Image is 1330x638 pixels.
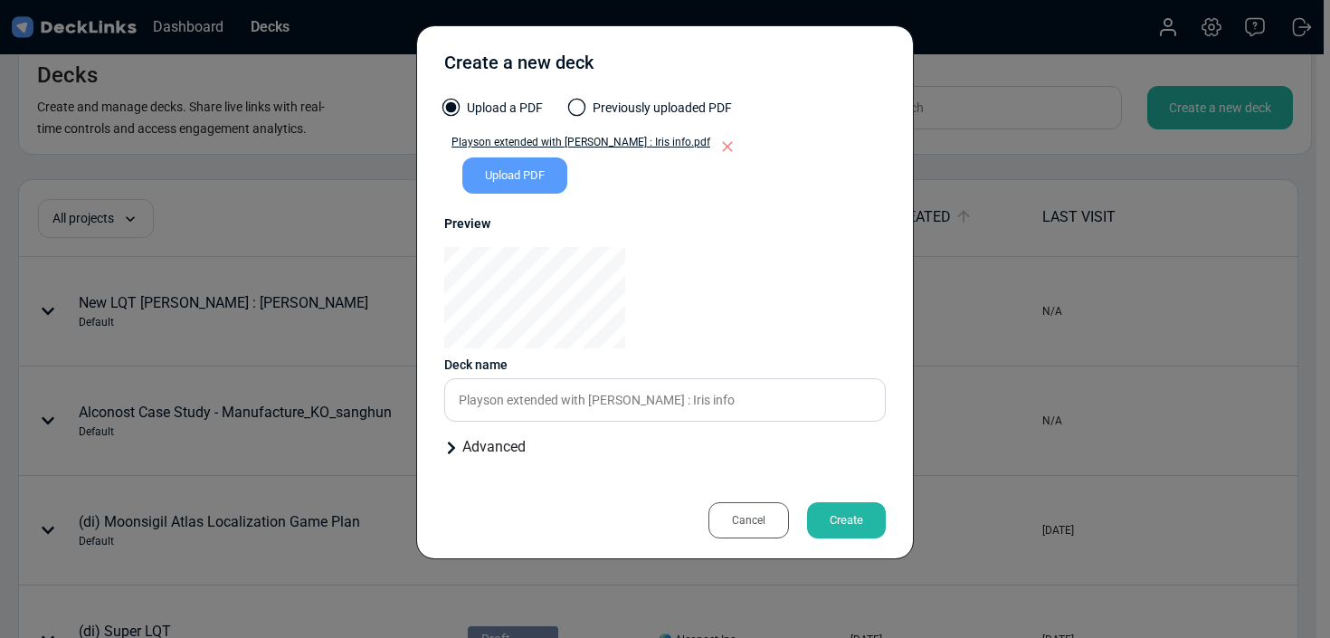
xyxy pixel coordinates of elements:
[444,378,886,422] input: Enter a name
[462,157,567,194] div: Upload PDF
[444,49,594,85] div: Create a new deck
[807,502,886,538] div: Create
[708,502,789,538] div: Cancel
[444,436,886,458] div: Advanced
[444,134,710,157] a: Playson extended with [PERSON_NAME] : Iris info.pdf
[444,214,886,233] div: Preview
[570,99,732,127] label: Previously uploaded PDF
[444,356,886,375] div: Deck name
[444,99,543,127] label: Upload a PDF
